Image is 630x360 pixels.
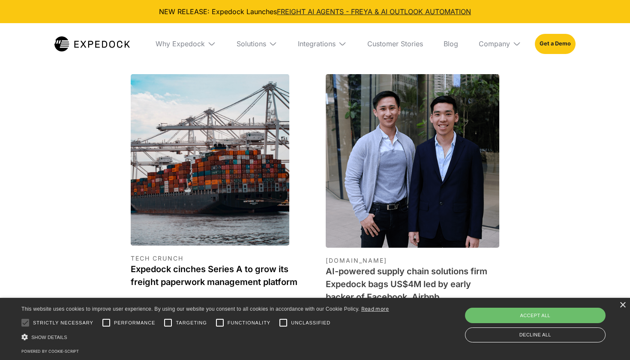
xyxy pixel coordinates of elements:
[228,319,270,327] span: Functionality
[131,263,304,288] h1: Expedock cinches Series A to grow its freight paperwork management platform
[479,39,510,48] div: Company
[21,349,79,354] a: Powered by cookie-script
[326,265,499,303] h1: AI-powered supply chain solutions firm Expedock bags US$4M led by early backer of Facebook, Airbnb
[465,327,606,342] div: Decline all
[33,319,93,327] span: Strictly necessary
[149,23,223,64] div: Why Expedock
[291,319,330,327] span: Unclassified
[465,308,606,323] div: Accept all
[298,39,336,48] div: Integrations
[176,319,207,327] span: Targeting
[31,335,67,340] span: Show details
[437,23,465,64] a: Blog
[7,7,623,16] div: NEW RELEASE: Expedock Launches
[360,23,430,64] a: Customer Stories
[277,7,471,16] a: FREIGHT AI AGENTS - FREYA & AI OUTLOOK AUTOMATION
[230,23,284,64] div: Solutions
[21,306,360,312] span: This website uses cookies to improve user experience. By using our website you consent to all coo...
[535,34,576,54] a: Get a Demo
[326,74,499,326] a: E27.CO Thumbnail[DOMAIN_NAME]AI-powered supply chain solutions firm Expedock bags US$4M led by ea...
[237,39,266,48] div: Solutions
[21,333,389,342] div: Show details
[326,74,499,248] img: E27.CO Thumbnail
[131,254,304,263] div: TECH CRUNCH
[326,256,499,265] div: [DOMAIN_NAME]
[131,74,304,326] a: TECH CRUNCHExpedock cinches Series A to grow its freight paperwork management platformLearn More ->
[156,39,205,48] div: Why Expedock
[114,319,156,327] span: Performance
[361,306,389,312] a: Read more
[291,23,354,64] div: Integrations
[472,23,528,64] div: Company
[483,267,630,360] iframe: Chat Widget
